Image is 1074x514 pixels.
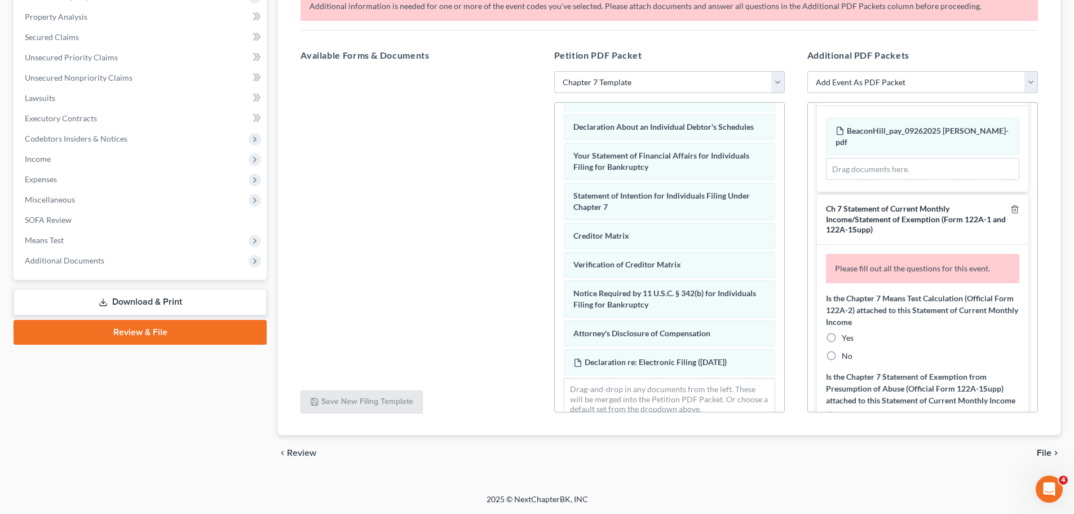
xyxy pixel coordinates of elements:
label: Is the Chapter 7 Means Test Calculation (Official Form 122A-2) attached to this Statement of Curr... [826,292,1019,328]
span: Creditor Matrix [573,231,629,240]
span: Petition PDF Packet [554,50,642,60]
a: Unsecured Nonpriority Claims [16,68,267,88]
span: Attorney's Disclosure of Compensation [573,328,710,338]
a: Download & Print [14,289,267,315]
span: Declaration re: Electronic Filing ([DATE]) [585,357,727,367]
div: Drag-and-drop in any documents from the left. These will be merged into the Petition PDF Packet. ... [564,378,775,420]
span: Review [287,449,316,458]
div: Drag documents here. [826,158,1019,181]
button: Save New Filing Template [300,390,423,414]
span: Secured Claims [25,32,79,42]
i: chevron_left [278,449,287,458]
span: Your Statement of Financial Affairs for Individuals Filing for Bankruptcy [573,151,749,172]
a: Unsecured Priority Claims [16,47,267,68]
span: Expenses [25,174,57,184]
h5: Available Forms & Documents [300,49,531,62]
span: Verification of Creditor Matrix [573,260,681,269]
span: Executory Contracts [25,113,97,123]
span: Please fill out all the questions for this event. [835,263,990,273]
span: Income [25,154,51,164]
div: 2025 © NextChapterBK, INC [216,494,859,514]
a: Review & File [14,320,267,345]
span: Unsecured Priority Claims [25,52,118,62]
h5: Additional PDF Packets [807,49,1038,62]
span: BeaconHill_pay_09262025 [PERSON_NAME]-pdf [836,126,1009,147]
a: Property Analysis [16,7,267,27]
span: Declaration About an Individual Debtor's Schedules [573,122,754,131]
span: Ch 7 Statement of Current Monthly Income/Statement of Exemption (Form 122A-1 and 122A-1Supp) [826,204,1006,234]
span: Codebtors Insiders & Notices [25,134,127,143]
span: Property Analysis [25,12,87,21]
span: File [1037,449,1051,458]
span: 4 [1059,476,1068,485]
span: Yes [842,411,854,421]
a: Executory Contracts [16,108,267,129]
span: Notice Required by 11 U.S.C. § 342(b) for Individuals Filing for Bankruptcy [573,288,756,309]
a: Lawsuits [16,88,267,108]
label: Is the Chapter 7 Statement of Exemption from Presumption of Abuse (Official Form 122A-1Supp) atta... [826,371,1019,406]
span: No [842,351,852,361]
span: Yes [842,333,854,342]
span: Unsecured Nonpriority Claims [25,73,132,82]
span: Miscellaneous [25,195,75,204]
button: chevron_left Review [278,449,328,458]
span: Statement of Intention for Individuals Filing Under Chapter 7 [573,191,750,212]
iframe: Intercom live chat [1036,476,1063,503]
span: Additional Documents [25,256,104,265]
span: Lawsuits [25,93,55,103]
a: SOFA Review [16,210,267,230]
span: SOFA Review [25,215,72,225]
a: Secured Claims [16,27,267,47]
span: Means Test [25,235,64,245]
i: chevron_right [1051,449,1060,458]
